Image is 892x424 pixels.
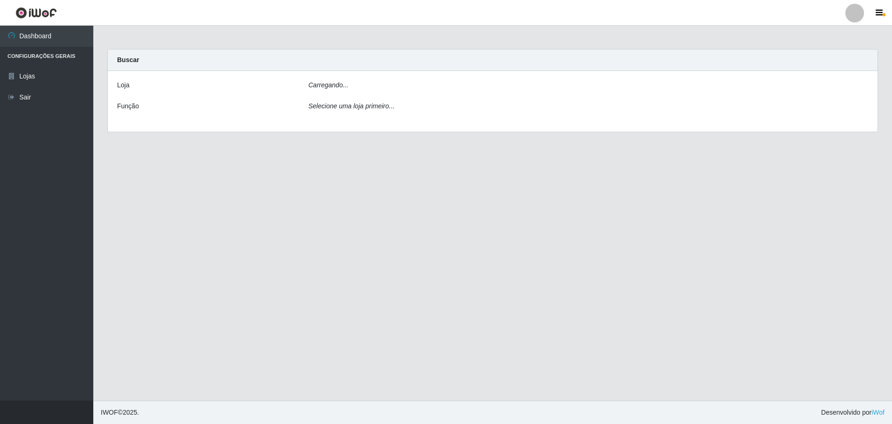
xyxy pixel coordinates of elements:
[117,56,139,64] strong: Buscar
[821,408,885,417] span: Desenvolvido por
[308,81,348,89] i: Carregando...
[117,101,139,111] label: Função
[871,409,885,416] a: iWof
[117,80,129,90] label: Loja
[101,409,118,416] span: IWOF
[101,408,139,417] span: © 2025 .
[15,7,57,19] img: CoreUI Logo
[308,102,394,110] i: Selecione uma loja primeiro...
